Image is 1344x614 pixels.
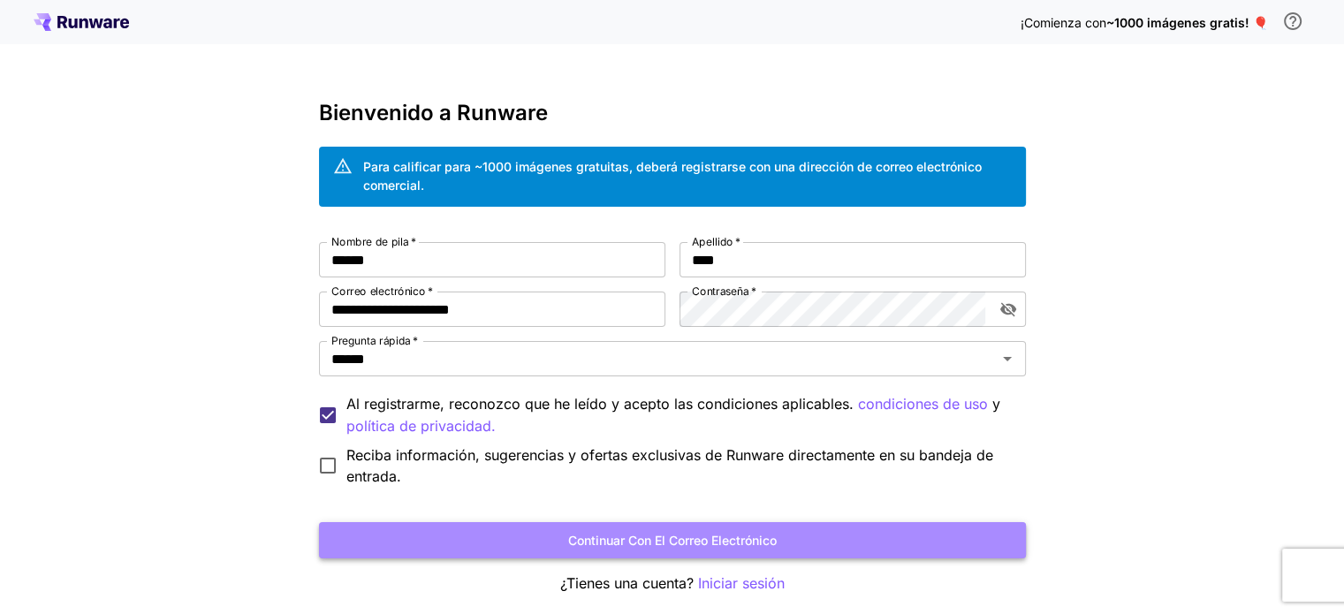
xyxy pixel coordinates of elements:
font: Correo electrónico [331,284,426,298]
font: Apellido [692,235,733,248]
font: ~1000 imágenes gratis! 🎈 [1106,15,1268,30]
font: Continuar con el correo electrónico [568,533,777,548]
button: alternar visibilidad de contraseña [992,293,1024,325]
font: política de privacidad. [346,417,496,435]
button: Iniciar sesión [698,572,785,595]
font: Reciba información, sugerencias y ofertas exclusivas de Runware directamente en su bandeja de ent... [346,446,993,485]
button: Para calificar para obtener crédito gratuito, debe registrarse con una dirección de correo electr... [1275,4,1310,39]
font: Para calificar para ~1000 imágenes gratuitas, deberá registrarse con una dirección de correo elec... [363,159,982,193]
button: Al registrarme, reconozco que he leído y acepto las condiciones aplicables. y política de privaci... [858,393,988,415]
font: Pregunta rápida [331,334,411,347]
button: Al registrarme, reconozco que he leído y acepto las condiciones aplicables. condiciones de uso y [346,415,496,437]
font: ¿Tienes una cuenta? [560,574,694,592]
font: Al registrarme, reconozco que he leído y acepto las condiciones aplicables. [346,395,854,413]
font: Bienvenido a Runware [319,100,548,125]
font: Nombre de pila [331,235,409,248]
font: Contraseña [692,284,749,298]
font: Iniciar sesión [698,574,785,592]
font: ¡Comienza con [1021,15,1106,30]
font: y [992,395,1000,413]
font: condiciones de uso [858,395,988,413]
button: Continuar con el correo electrónico [319,522,1026,558]
button: Abierto [995,346,1020,371]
